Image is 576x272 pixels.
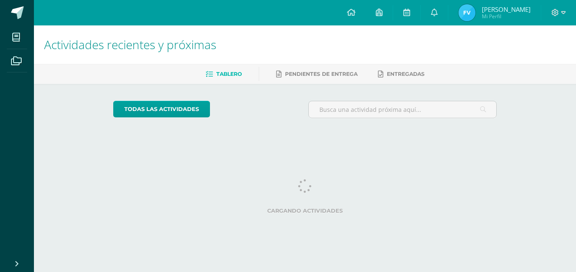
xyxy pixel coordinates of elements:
[276,67,358,81] a: Pendientes de entrega
[482,5,531,14] span: [PERSON_NAME]
[378,67,425,81] a: Entregadas
[387,71,425,77] span: Entregadas
[285,71,358,77] span: Pendientes de entrega
[216,71,242,77] span: Tablero
[309,101,497,118] input: Busca una actividad próxima aquí...
[113,101,210,117] a: todas las Actividades
[206,67,242,81] a: Tablero
[482,13,531,20] span: Mi Perfil
[113,208,497,214] label: Cargando actividades
[44,36,216,53] span: Actividades recientes y próximas
[459,4,475,21] img: c1aa558d72ff44a56732377d04ee3a53.png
